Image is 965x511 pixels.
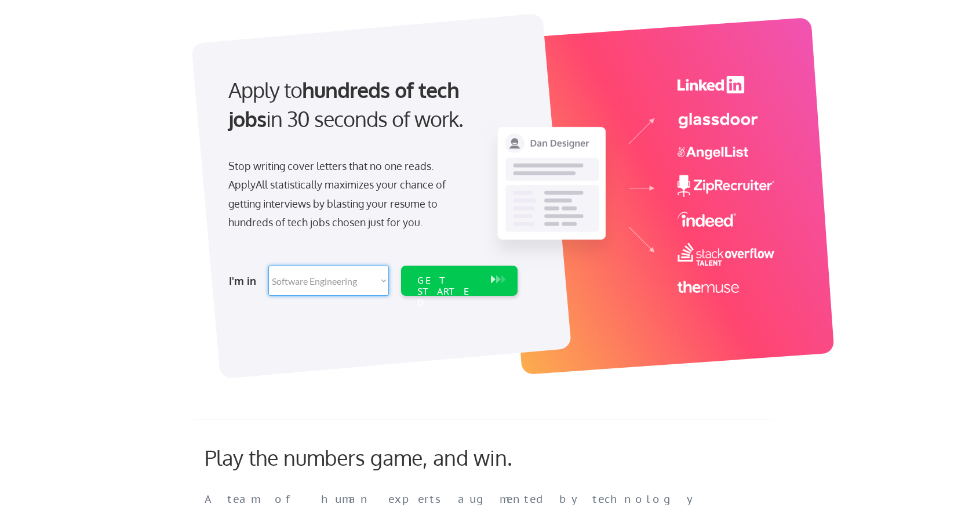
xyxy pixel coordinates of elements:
div: Stop writing cover letters that no one reads. ApplyAll statistically maximizes your chance of get... [228,157,467,232]
div: Apply to in 30 seconds of work. [228,75,513,134]
div: Play the numbers game, and win. [205,445,564,470]
strong: hundreds of tech jobs [228,77,464,132]
div: GET STARTED [417,275,479,309]
div: I'm in [229,271,261,290]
